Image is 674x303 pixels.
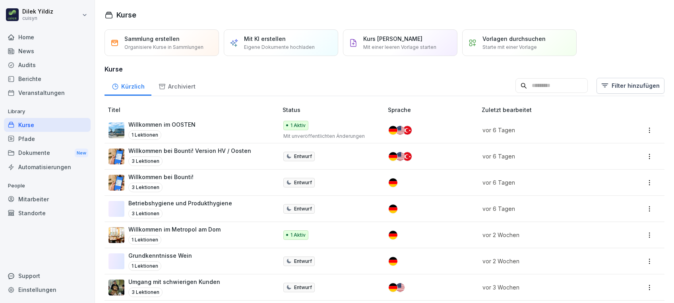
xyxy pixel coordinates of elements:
p: Umgang mit schwierigen Kunden [128,278,220,286]
img: us.svg [396,152,405,161]
p: vor 6 Tagen [482,205,608,213]
div: Support [4,269,91,283]
p: vor 2 Wochen [482,231,608,239]
p: People [4,179,91,192]
div: New [75,149,88,158]
p: Sprache [388,106,478,114]
a: Audits [4,58,91,72]
p: Dilek Yildiz [22,8,53,15]
img: de.svg [389,178,397,187]
p: vor 3 Wochen [482,283,608,291]
a: News [4,44,91,58]
img: de.svg [389,152,397,161]
a: Kurse [4,118,91,132]
p: 1 Lektionen [128,261,161,271]
p: vor 6 Tagen [482,152,608,160]
a: Einstellungen [4,283,91,297]
h1: Kurse [116,10,136,20]
h3: Kurse [105,64,664,74]
p: Betriebshygiene und Produkthygiene [128,199,232,207]
a: Archiviert [151,75,202,96]
a: Mitarbeiter [4,192,91,206]
p: vor 2 Wochen [482,257,608,265]
img: tr.svg [403,152,412,161]
img: j5tzse9oztc65uavxh9ek5hz.png [108,227,124,243]
a: Veranstaltungen [4,86,91,100]
img: ix1ykoc2zihs2snthutkekki.png [108,122,124,138]
p: Willkommen im OOSTEN [128,120,196,129]
p: Titel [108,106,279,114]
p: Entwurf [294,205,312,212]
p: Organisiere Kurse in Sammlungen [124,44,203,51]
p: vor 6 Tagen [482,178,608,187]
img: tr.svg [403,126,412,135]
a: Home [4,30,91,44]
img: de.svg [389,231,397,239]
p: Mit einer leeren Vorlage starten [363,44,436,51]
p: Willkommen bei Bounti! [128,173,194,181]
img: de.svg [389,257,397,266]
p: Grundkenntnisse Wein [128,251,192,260]
p: 1 Lektionen [128,235,161,245]
p: Entwurf [294,153,312,160]
p: 3 Lektionen [128,209,163,218]
p: Vorlagen durchsuchen [482,35,546,43]
img: clmcxro13oho52ealz0w3cpa.png [108,175,124,191]
a: Automatisierungen [4,160,91,174]
p: Mit unveröffentlichten Änderungen [283,133,375,140]
p: cuisyn [22,15,53,21]
div: Dokumente [4,146,91,160]
p: Mit KI erstellen [244,35,286,43]
button: Filter hinzufügen [597,78,664,94]
img: clmcxro13oho52ealz0w3cpa.png [108,149,124,164]
a: DokumenteNew [4,146,91,160]
p: Sammlung erstellen [124,35,180,43]
img: de.svg [389,205,397,213]
p: Eigene Dokumente hochladen [244,44,315,51]
p: 1 Aktiv [291,232,306,239]
p: Zuletzt bearbeitet [482,106,618,114]
p: vor 6 Tagen [482,126,608,134]
p: 3 Lektionen [128,288,163,297]
p: 3 Lektionen [128,183,163,192]
p: Willkommen im Metropol am Dom [128,225,221,234]
a: Berichte [4,72,91,86]
p: 1 Lektionen [128,130,161,140]
p: 1 Aktiv [291,122,306,129]
a: Pfade [4,132,91,146]
p: 3 Lektionen [128,156,163,166]
img: de.svg [389,283,397,292]
p: Kurs [PERSON_NAME] [363,35,422,43]
img: us.svg [396,126,405,135]
img: us.svg [396,283,405,292]
p: Entwurf [294,284,312,291]
a: Kürzlich [105,75,151,96]
a: Standorte [4,206,91,220]
img: ibmq16c03v2u1873hyb2ubud.png [108,280,124,295]
p: Status [283,106,385,114]
p: Entwurf [294,258,312,265]
img: de.svg [389,126,397,135]
p: Library [4,105,91,118]
p: Entwurf [294,179,312,186]
p: Starte mit einer Vorlage [482,44,537,51]
p: Willkommen bei Bounti! Version HV / Oosten [128,147,251,155]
